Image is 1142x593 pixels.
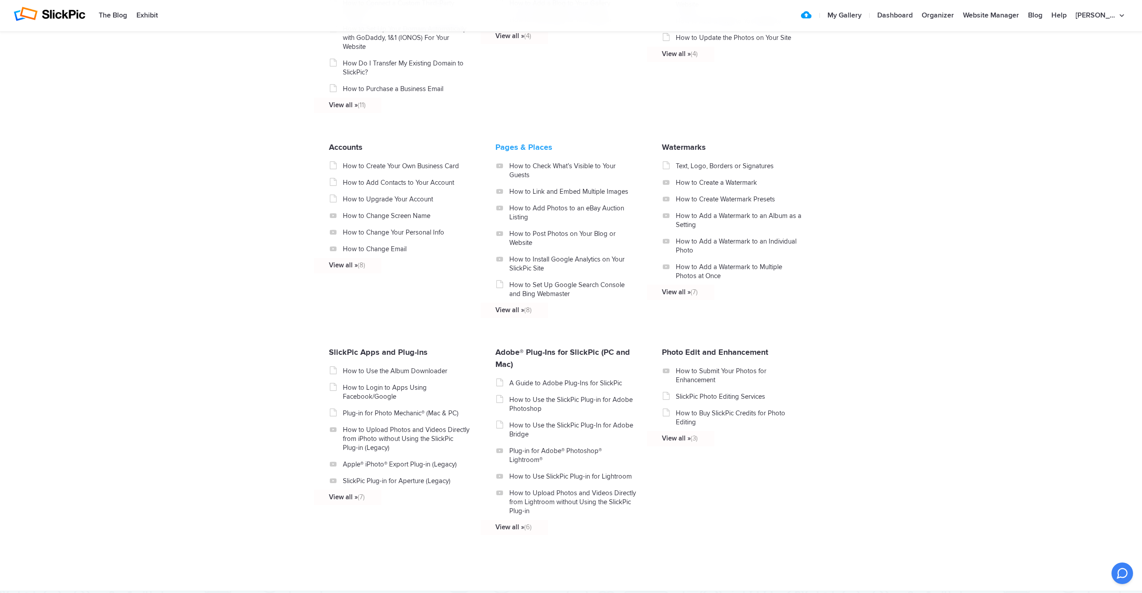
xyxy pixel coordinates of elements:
[495,142,552,152] a: Pages & Places
[509,229,636,247] a: How to Post Photos on Your Blog or Website
[509,488,636,515] a: How to Upload Photos and Videos Directly from Lightroom without Using the SlickPic Plug-in
[509,161,636,179] a: How to Check What’s Visible to Your Guests
[343,84,470,93] a: How to Purchase a Business Email
[662,288,789,296] a: View all »(7)
[676,195,803,204] a: How to Create Watermark Presets
[343,383,470,401] a: How to Login to Apps Using Facebook/Google
[343,228,470,237] a: How to Change Your Personal Info
[329,142,363,152] a: Accounts
[509,421,636,439] a: How to Use the SlickPic Plug-In for Adobe Bridge
[329,493,456,501] a: View all »(7)
[676,161,803,170] a: Text, Logo, Borders or Signatures
[343,195,470,204] a: How to Upgrade Your Account
[676,262,803,280] a: How to Add a Watermark to Multiple Photos at Once
[343,366,470,375] a: How to Use the Album Downloader
[509,187,636,196] a: How to Link and Embed Multiple Images
[662,142,706,152] a: Watermarks
[343,476,470,485] a: SlickPic Plug-in for Aperture (Legacy)
[343,211,470,220] a: How to Change Screen Name
[343,24,470,51] a: How to Set Up Your Domain Automatically with GoDaddy, 1&1 (IONOS) For Your Website
[343,409,470,418] a: Plug-in for Photo Mechanic® (Mac & PC)
[343,161,470,170] a: How to Create Your Own Business Card
[495,347,630,369] a: Adobe® Plug-Ins for SlickPic (PC and Mac)
[343,178,470,187] a: How to Add Contacts to Your Account
[676,33,803,42] a: How to Update the Photos on Your Site
[343,425,470,452] a: How to Upload Photos and Videos Directly from iPhoto without Using the SlickPic Plug-in (Legacy)
[676,178,803,187] a: How to Create a Watermark
[329,261,456,270] a: View all »(8)
[509,204,636,222] a: How to Add Photos to an eBay Auction Listing
[495,523,622,532] a: View all »(6)
[676,409,803,427] a: How to Buy SlickPic Credits for Photo Editing
[662,49,789,58] a: View all »(4)
[676,366,803,384] a: How to Submit Your Photos for Enhancement
[329,347,428,357] a: SlickPic Apps and Plug-ins
[495,31,622,40] a: View all »(4)
[329,100,456,109] a: View all »(11)
[676,237,803,255] a: How to Add a Watermark to an Individual Photo
[676,211,803,229] a: How to Add a Watermark to an Album as a Setting
[509,395,636,413] a: How to Use the SlickPic Plug-in for Adobe Photoshop
[676,392,803,401] a: SlickPic Photo Editing Services
[343,244,470,253] a: How to Change Email
[509,379,636,388] a: A Guide to Adobe Plug-Ins for SlickPic
[509,280,636,298] a: How to Set Up Google Search Console and Bing Webmaster
[509,255,636,273] a: How to Install Google Analytics on Your SlickPic Site
[662,434,789,443] a: View all »(3)
[495,305,622,314] a: View all »(8)
[343,59,470,77] a: How Do I Transfer My Existing Domain to SlickPic?
[343,460,470,469] a: Apple® iPhoto® Export Plug-in (Legacy)
[509,472,636,481] a: How to Use SlickPic Plug-in for Lightroom
[662,347,768,357] a: Photo Edit and Enhancement
[509,446,636,464] a: Plug-in for Adobe® Photoshop® Lightroom®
